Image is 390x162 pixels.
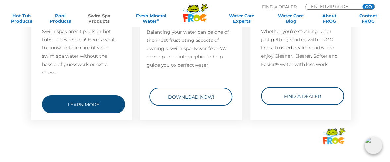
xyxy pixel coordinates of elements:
a: Download Now! [149,88,232,106]
a: Swim SpaProducts [84,13,114,24]
input: GO [362,4,374,9]
a: Water CareBlog [276,13,306,24]
p: Balancing your water can be one of the most frustrating aspects of owning a swim spa. Never fear!... [147,28,235,69]
a: Hot TubProducts [7,13,37,24]
input: Zip Code Form [310,4,355,9]
a: AboutFROG [314,13,345,24]
a: Fresh MineralWater∞ [123,13,179,24]
a: Find a Dealer [261,87,344,105]
a: Learn More [42,95,125,113]
a: Water CareExperts [216,13,267,24]
img: frog-products-logo-small [321,124,347,147]
img: openIcon [365,137,382,154]
a: PoolProducts [45,13,76,24]
p: Find A Dealer [262,4,297,10]
a: ContactFROG [353,13,383,24]
p: Whether you’re stocking up or just getting started with FROG — find a trusted dealer nearby and e... [261,27,340,69]
sup: ∞ [157,18,159,22]
p: Swim spas aren’t pools or hot tubs – they’re both! Here’s what to know to take care of your swim ... [42,27,121,77]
